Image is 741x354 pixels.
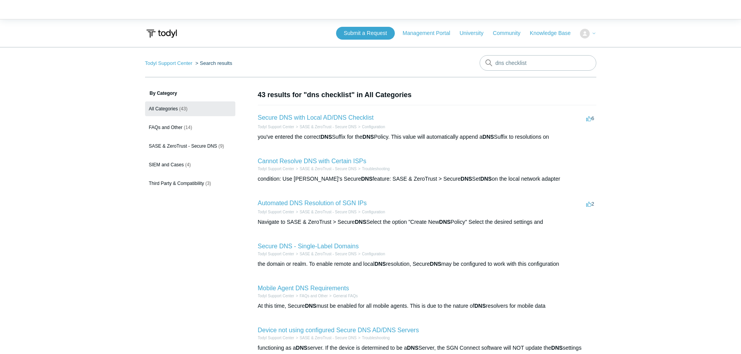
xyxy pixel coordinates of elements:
[357,335,390,341] li: Troubleshooting
[482,134,494,140] em: DNS
[149,143,217,149] span: SASE & ZeroTrust - Secure DNS
[145,157,235,172] a: SIEM and Cases (4)
[362,210,385,214] a: Configuration
[145,60,194,66] li: Todyl Support Center
[258,327,419,333] a: Device not using configured Secure DNS AD/DNS Servers
[145,176,235,191] a: Third Party & Compatibility (3)
[336,27,395,40] a: Submit a Request
[258,133,596,141] div: you've entered the correct Suffix for the Policy. This value will automatically append a Suffix t...
[407,345,419,351] em: DNS
[258,344,596,352] div: functioning as a server. If the device is determined to be a Server, the SGN Connect software wil...
[333,294,357,298] a: General FAQs
[145,139,235,153] a: SASE & ZeroTrust - Secure DNS (9)
[294,166,356,172] li: SASE & ZeroTrust - Secure DNS
[145,120,235,135] a: FAQs and Other (14)
[258,293,294,299] li: Todyl Support Center
[300,294,328,298] a: FAQs and Other
[258,200,367,206] a: Automated DNS Resolution of SGN IPs
[294,293,328,299] li: FAQs and Other
[258,285,349,291] a: Mobile Agent DNS Requirements
[355,219,366,225] em: DNS
[357,251,385,257] li: Configuration
[480,55,596,71] input: Search
[357,124,385,130] li: Configuration
[258,166,294,172] li: Todyl Support Center
[530,29,578,37] a: Knowledge Base
[586,115,594,121] span: 6
[258,218,596,226] div: Navigate to SASE & ZeroTrust > Secure Select the option "Create New Policy" Select the desired se...
[218,143,224,149] span: (9)
[362,252,385,256] a: Configuration
[459,29,491,37] a: University
[258,114,374,121] a: Secure DNS with Local AD/DNS Checklist
[403,29,458,37] a: Management Portal
[493,29,528,37] a: Community
[258,336,294,340] a: Todyl Support Center
[361,176,373,182] em: DNS
[586,201,594,207] span: 2
[439,219,451,225] em: DNS
[294,209,356,215] li: SASE & ZeroTrust - Secure DNS
[321,134,332,140] em: DNS
[258,210,294,214] a: Todyl Support Center
[145,101,235,116] a: All Categories (43)
[149,125,183,130] span: FAQs and Other
[300,252,356,256] a: SASE & ZeroTrust - Secure DNS
[145,26,178,41] img: Todyl Support Center Help Center home page
[296,345,308,351] em: DNS
[145,90,235,97] h3: By Category
[258,252,294,256] a: Todyl Support Center
[149,162,184,167] span: SIEM and Cases
[258,167,294,171] a: Todyl Support Center
[179,106,187,112] span: (43)
[258,125,294,129] a: Todyl Support Center
[300,336,356,340] a: SASE & ZeroTrust - Secure DNS
[205,181,211,186] span: (3)
[461,176,472,182] em: DNS
[294,335,356,341] li: SASE & ZeroTrust - Secure DNS
[375,261,386,267] em: DNS
[430,261,441,267] em: DNS
[300,125,356,129] a: SASE & ZeroTrust - Secure DNS
[480,176,492,182] em: DNS
[258,124,294,130] li: Todyl Support Center
[258,158,366,164] a: Cannot Resolve DNS with Certain ISPs
[258,175,596,183] div: condition: Use [PERSON_NAME]'s Secure feature: SASE & ZeroTrust > Secure Set on the local network...
[328,293,358,299] li: General FAQs
[145,60,193,66] a: Todyl Support Center
[149,106,178,112] span: All Categories
[474,303,486,309] em: DNS
[149,181,204,186] span: Third Party & Compatibility
[357,209,385,215] li: Configuration
[362,167,389,171] a: Troubleshooting
[357,166,390,172] li: Troubleshooting
[305,303,317,309] em: DNS
[258,209,294,215] li: Todyl Support Center
[363,134,374,140] em: DNS
[194,60,232,66] li: Search results
[300,210,356,214] a: SASE & ZeroTrust - Secure DNS
[362,125,385,129] a: Configuration
[294,251,356,257] li: SASE & ZeroTrust - Secure DNS
[184,125,192,130] span: (14)
[258,243,359,249] a: Secure DNS - Single-Label Domains
[300,167,356,171] a: SASE & ZeroTrust - Secure DNS
[551,345,563,351] em: DNS
[258,335,294,341] li: Todyl Support Center
[362,336,389,340] a: Troubleshooting
[258,90,596,100] h1: 43 results for "dns checklist" in All Categories
[185,162,191,167] span: (4)
[258,302,596,310] div: At this time, Secure must be enabled for all mobile agents. This is due to the nature of resolver...
[294,124,356,130] li: SASE & ZeroTrust - Secure DNS
[258,251,294,257] li: Todyl Support Center
[258,260,596,268] div: the domain or realm. To enable remote and local resolution, Secure may be configured to work with...
[258,294,294,298] a: Todyl Support Center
